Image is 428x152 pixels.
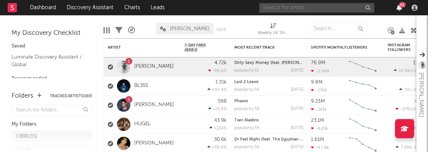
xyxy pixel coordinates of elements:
[50,94,92,98] button: Tracked Artists(169)
[12,105,92,116] input: Search for folders...
[104,19,110,41] div: Edit Columns
[12,29,92,38] div: My Discovery Checklist
[291,69,303,73] div: [DATE]
[311,80,323,85] div: 9.8M
[234,126,260,130] div: popularity: 59
[234,80,258,84] a: Last 2 Leave
[346,57,380,77] svg: Chart title
[400,107,410,111] span: -279
[12,92,33,101] div: Folders
[234,107,260,111] div: popularity: 58
[16,132,37,141] div: LIBRE ( 15 )
[207,87,227,92] div: +97.4 %
[234,137,346,142] a: Dr Feel Right (feat. The Egyptian Lover & Rome Fortune)
[134,121,151,127] a: HUGEL
[394,68,426,73] div: ( )
[234,118,259,123] a: Two Aladins
[259,3,374,13] input: Search for artists
[410,88,425,92] span: +22.8 %
[134,83,148,89] a: BL3SS
[234,99,248,103] a: Phases
[399,69,410,73] span: 14.9k
[311,145,329,150] div: -47.9k
[234,69,259,73] div: popularity: 15
[12,120,92,129] div: My Folders
[184,43,215,52] span: 7-Day Fans Added
[258,29,288,38] div: Weekly UK Streams (Weekly UK Streams)
[311,107,327,112] div: -141k
[291,88,303,92] div: [DATE]
[234,88,260,92] div: popularity: 54
[291,107,303,111] div: [DATE]
[411,107,425,111] span: +10.3 %
[311,99,325,104] div: 9.23M
[311,137,324,142] div: 1.61M
[115,19,122,41] div: Filters
[399,2,406,8] div: 63
[311,126,328,131] div: -620k
[234,118,303,123] div: Two Aladins
[134,64,174,70] a: [PERSON_NAME]
[209,126,227,131] div: +134 %
[170,26,209,31] span: [PERSON_NAME]
[208,106,227,111] div: +71.8 %
[214,137,227,142] div: 30.6k
[234,61,410,65] a: Dirty Sexy Money (feat. [PERSON_NAME] & French [US_STATE]) - [PERSON_NAME] Remix
[216,80,227,85] div: 1.15k
[397,5,402,11] button: 63
[134,102,174,108] a: [PERSON_NAME]
[311,60,325,65] div: 76.9M
[411,69,425,73] span: +13.6 %
[234,137,303,142] div: Dr Feel Right (feat. The Egyptian Lover & Rome Fortune)
[12,131,92,142] a: LIBRE(15)
[234,80,303,84] div: Last 2 Leave
[234,99,303,103] div: Phases
[12,74,92,83] div: Recommended
[208,68,227,73] div: -96.6 %
[234,45,292,50] div: Most Recent Track
[311,69,329,74] div: -1.14M
[388,43,415,52] div: Instagram Followers
[404,88,409,92] span: 70
[12,53,84,69] a: Luminate Discovery Assistant / Global
[311,45,369,50] div: Spotify Monthly Listeners
[395,106,426,111] div: ( )
[12,42,92,51] div: Saved
[311,118,324,123] div: 23.1M
[346,77,380,96] svg: Chart title
[396,145,426,150] div: ( )
[134,140,174,147] a: [PERSON_NAME]
[214,60,227,65] div: 4.72k
[108,45,165,50] div: Artist
[346,115,380,134] svg: Chart title
[291,126,303,130] div: [DATE]
[416,72,426,117] div: [PERSON_NAME]
[346,96,380,115] svg: Chart title
[309,23,367,34] input: Search...
[234,145,260,149] div: popularity: 56
[128,19,135,41] div: A&R Pipeline
[401,145,411,150] span: 7.19k
[291,145,303,149] div: [DATE]
[218,99,227,104] div: 598
[258,19,288,41] div: Weekly UK Streams (Weekly UK Streams)
[214,118,227,123] div: 43.9k
[311,88,327,93] div: -176k
[399,87,426,92] div: ( )
[234,61,303,65] div: Dirty Sexy Money (feat. Charli XCX & French Montana) - Mesto Remix
[207,145,227,150] div: +59.8 %
[216,28,226,32] button: Save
